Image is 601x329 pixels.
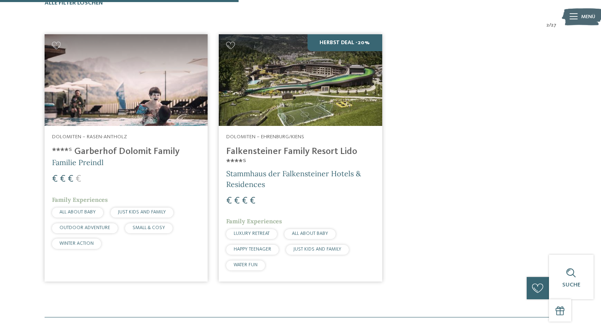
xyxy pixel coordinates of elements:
[234,196,240,206] span: €
[562,282,580,288] span: Suche
[59,241,94,246] span: WINTER ACTION
[226,196,232,206] span: €
[45,34,208,126] img: Familienhotels gesucht? Hier findet ihr die besten!
[59,210,96,215] span: ALL ABOUT BABY
[52,174,58,184] span: €
[52,134,127,140] span: Dolomiten – Rasen-Antholz
[68,174,73,184] span: €
[45,34,208,282] a: Familienhotels gesucht? Hier findet ihr die besten! Dolomiten – Rasen-Antholz ****ˢ Garberhof Dol...
[118,210,166,215] span: JUST KIDS AND FAMILY
[219,34,382,282] a: Familienhotels gesucht? Hier findet ihr die besten! Herbst Deal -20% Dolomiten – Ehrenburg/Kiens ...
[293,247,341,252] span: JUST KIDS AND FAMILY
[219,34,382,126] img: Familienhotels gesucht? Hier findet ihr die besten!
[52,196,108,204] span: Family Experiences
[52,158,104,167] span: Familie Preindl
[226,146,374,168] h4: Falkensteiner Family Resort Lido ****ˢ
[551,21,556,29] span: 27
[59,225,110,230] span: OUTDOOR ADVENTURE
[242,196,248,206] span: €
[60,174,66,184] span: €
[52,146,200,157] h4: ****ˢ Garberhof Dolomit Family
[250,196,256,206] span: €
[234,247,271,252] span: HAPPY TEENAGER
[234,263,258,267] span: WATER FUN
[76,174,81,184] span: €
[226,169,361,189] span: Stammhaus der Falkensteiner Hotels & Residences
[547,21,549,29] span: 2
[226,134,304,140] span: Dolomiten – Ehrenburg/Kiens
[133,225,165,230] span: SMALL & COSY
[226,218,282,225] span: Family Experiences
[292,231,328,236] span: ALL ABOUT BABY
[549,21,551,29] span: /
[234,231,270,236] span: LUXURY RETREAT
